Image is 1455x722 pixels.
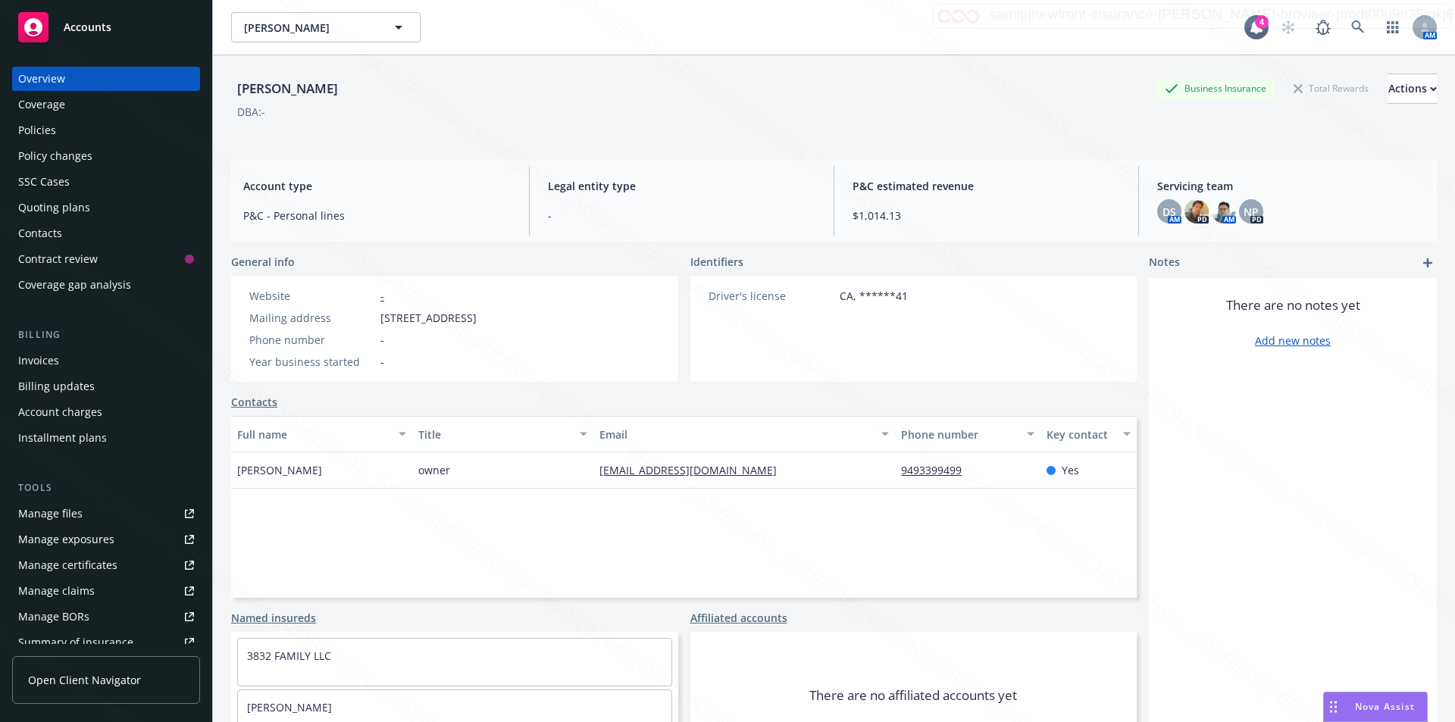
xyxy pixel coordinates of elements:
[1184,199,1209,223] img: photo
[249,288,374,304] div: Website
[231,12,421,42] button: [PERSON_NAME]
[853,208,1120,223] span: $1,014.13
[12,273,200,297] a: Coverage gap analysis
[12,170,200,194] a: SSC Cases
[599,427,872,442] div: Email
[18,67,65,91] div: Overview
[380,289,384,303] a: -
[380,310,477,326] span: [STREET_ADDRESS]
[1273,12,1303,42] a: Start snowing
[231,610,316,626] a: Named insureds
[1343,12,1373,42] a: Search
[249,332,374,348] div: Phone number
[901,427,1017,442] div: Phone number
[548,208,815,223] span: -
[12,502,200,526] a: Manage files
[12,118,200,142] a: Policies
[18,221,62,245] div: Contacts
[18,426,107,450] div: Installment plans
[12,630,200,655] a: Summary of insurance
[12,247,200,271] a: Contract review
[18,630,133,655] div: Summary of insurance
[249,354,374,370] div: Year business started
[1378,12,1408,42] a: Switch app
[1157,79,1274,98] div: Business Insurance
[418,427,571,442] div: Title
[548,178,815,194] span: Legal entity type
[18,605,89,629] div: Manage BORs
[231,394,277,410] a: Contacts
[18,400,102,424] div: Account charges
[1047,427,1114,442] div: Key contact
[18,92,65,117] div: Coverage
[18,170,70,194] div: SSC Cases
[1157,178,1425,194] span: Servicing team
[18,348,59,373] div: Invoices
[690,254,743,270] span: Identifiers
[18,553,117,577] div: Manage certificates
[1226,296,1360,314] span: There are no notes yet
[231,79,344,98] div: [PERSON_NAME]
[12,144,200,168] a: Policy changes
[809,686,1017,705] span: There are no affiliated accounts yet
[18,527,114,552] div: Manage exposures
[901,463,974,477] a: 9493399499
[237,104,265,120] div: DBA: -
[418,462,450,478] span: owner
[18,502,83,526] div: Manage files
[18,374,95,399] div: Billing updates
[237,462,322,478] span: [PERSON_NAME]
[12,348,200,373] a: Invoices
[1255,15,1269,29] div: 4
[1255,333,1331,348] a: Add new notes
[12,605,200,629] a: Manage BORs
[18,247,98,271] div: Contract review
[1308,12,1338,42] a: Report a Bug
[12,221,200,245] a: Contacts
[12,553,200,577] a: Manage certificates
[18,118,56,142] div: Policies
[18,273,131,297] div: Coverage gap analysis
[244,20,375,36] span: [PERSON_NAME]
[12,480,200,495] div: Tools
[1355,700,1415,713] span: Nova Assist
[12,426,200,450] a: Installment plans
[1162,204,1176,220] span: DS
[1286,79,1376,98] div: Total Rewards
[380,332,384,348] span: -
[12,195,200,220] a: Quoting plans
[249,310,374,326] div: Mailing address
[412,416,593,452] button: Title
[380,354,384,370] span: -
[1149,254,1180,272] span: Notes
[593,416,895,452] button: Email
[1324,692,1343,721] div: Drag to move
[12,527,200,552] a: Manage exposures
[12,400,200,424] a: Account charges
[690,610,787,626] a: Affiliated accounts
[247,649,331,663] a: 3832 FAMILY LLC
[247,700,332,714] a: [PERSON_NAME]
[231,254,295,270] span: General info
[18,579,95,603] div: Manage claims
[1040,416,1137,452] button: Key contact
[1212,199,1236,223] img: photo
[1062,462,1079,478] span: Yes
[599,463,789,477] a: [EMAIL_ADDRESS][DOMAIN_NAME]
[28,672,141,688] span: Open Client Navigator
[1419,254,1437,272] a: add
[1323,692,1428,722] button: Nova Assist
[237,427,390,442] div: Full name
[12,6,200,48] a: Accounts
[18,144,92,168] div: Policy changes
[1244,204,1259,220] span: NP
[12,374,200,399] a: Billing updates
[1388,73,1437,104] button: Actions
[853,178,1120,194] span: P&C estimated revenue
[18,195,90,220] div: Quoting plans
[12,67,200,91] a: Overview
[243,178,511,194] span: Account type
[709,288,834,304] div: Driver's license
[12,92,200,117] a: Coverage
[64,21,111,33] span: Accounts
